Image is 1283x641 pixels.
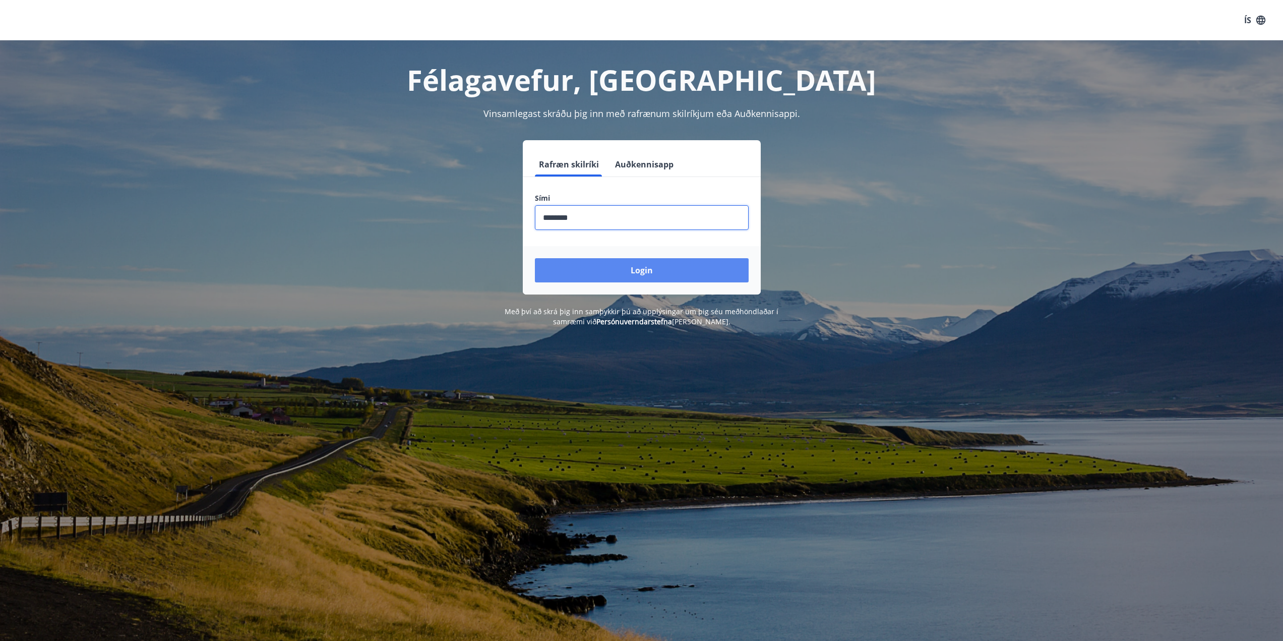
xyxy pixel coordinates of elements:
[596,317,672,326] a: Persónuverndarstefna
[291,61,993,99] h1: Félagavefur, [GEOGRAPHIC_DATA]
[611,152,678,177] button: Auðkennisapp
[505,307,778,326] span: Með því að skrá þig inn samþykkir þú að upplýsingar um þig séu meðhöndlaðar í samræmi við [PERSON...
[483,107,800,120] span: Vinsamlegast skráðu þig inn með rafrænum skilríkjum eða Auðkennisappi.
[535,152,603,177] button: Rafræn skilríki
[535,258,749,282] button: Login
[535,193,749,203] label: Sími
[1239,11,1271,29] button: ÍS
